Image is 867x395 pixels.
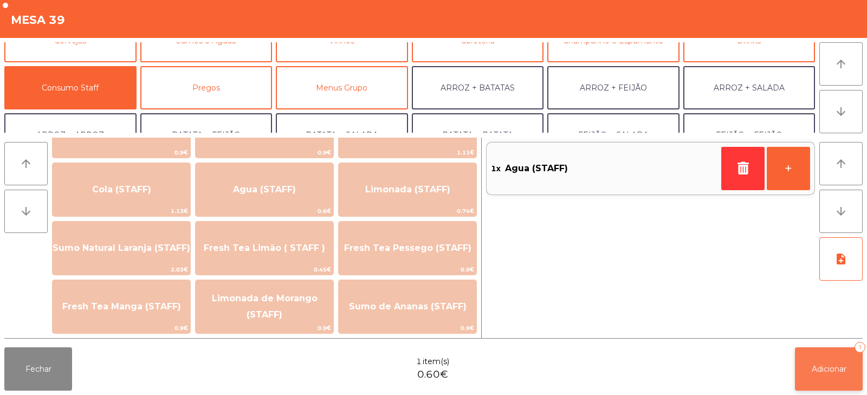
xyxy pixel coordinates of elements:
[4,190,48,233] button: arrow_downward
[196,323,333,333] span: 0.9€
[834,252,847,266] i: note_add
[140,66,273,109] button: Pregos
[547,66,680,109] button: ARROZ + FEIJÃO
[11,12,65,28] h4: Mesa 39
[491,160,501,177] span: 1x
[233,184,296,195] span: Agua (STAFF)
[53,323,190,333] span: 0.9€
[547,113,680,157] button: FEIJÃO + SALADA
[767,147,810,190] button: +
[4,142,48,185] button: arrow_upward
[344,243,471,253] span: Fresh Tea Pessego (STAFF)
[812,364,846,374] span: Adicionar
[339,206,476,216] span: 0.74€
[819,42,863,86] button: arrow_upward
[20,205,33,218] i: arrow_downward
[339,323,476,333] span: 0.9€
[423,356,449,367] span: item(s)
[505,160,568,177] span: Agua (STAFF)
[819,237,863,281] button: note_add
[683,66,816,109] button: ARROZ + SALADA
[855,342,865,353] div: 1
[819,90,863,133] button: arrow_downward
[53,243,190,253] span: Sumo Natural Laranja (STAFF)
[4,347,72,391] button: Fechar
[52,336,477,346] span: Acompanhamentos
[20,157,33,170] i: arrow_upward
[819,190,863,233] button: arrow_downward
[339,264,476,275] span: 0.9€
[365,184,450,195] span: Limonada (STAFF)
[834,157,847,170] i: arrow_upward
[834,205,847,218] i: arrow_downward
[416,356,422,367] span: 1
[196,206,333,216] span: 0.6€
[212,293,318,320] span: Limonada de Morango (STAFF)
[276,66,408,109] button: Menus Grupo
[92,184,151,195] span: Cola (STAFF)
[349,301,467,312] span: Sumo de Ananas (STAFF)
[4,113,137,157] button: ARROZ + ARROZ
[339,147,476,158] span: 1.11€
[819,142,863,185] button: arrow_upward
[412,66,544,109] button: ARROZ + BATATAS
[196,264,333,275] span: 0.45€
[834,105,847,118] i: arrow_downward
[417,367,448,382] span: 0.60€
[196,147,333,158] span: 0.9€
[62,301,181,312] span: Fresh Tea Manga (STAFF)
[204,243,325,253] span: Fresh Tea Limão ( STAFF )
[683,113,816,157] button: FEIJÃO + FEIJÃO
[795,347,863,391] button: Adicionar1
[4,66,137,109] button: Consumo Staff
[276,113,408,157] button: BATATA + SALADA
[53,147,190,158] span: 0.9€
[412,113,544,157] button: BATATA + BATATA
[53,264,190,275] span: 2.03€
[140,113,273,157] button: BATATA + FEIJÃO
[834,57,847,70] i: arrow_upward
[53,206,190,216] span: 1.13€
